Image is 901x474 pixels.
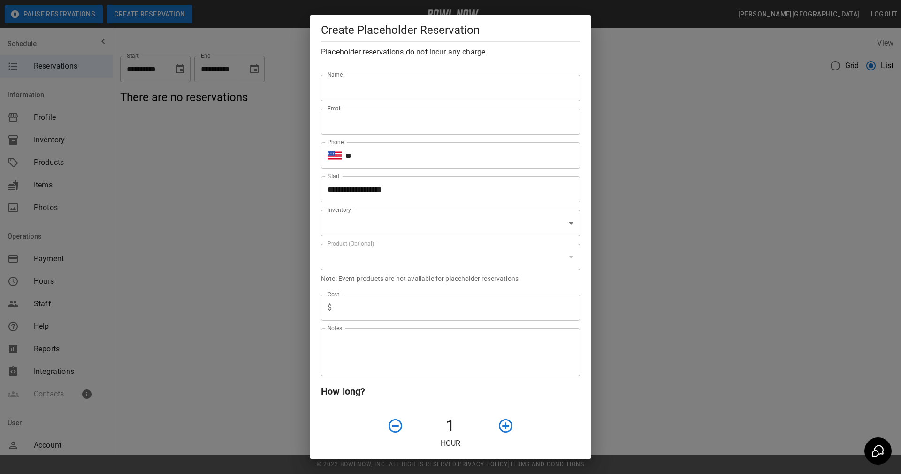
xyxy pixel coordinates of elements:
[328,172,340,180] label: Start
[328,148,342,163] button: Select country
[321,23,580,38] h5: Create Placeholder Reservation
[407,416,494,436] h4: 1
[321,438,580,449] p: Hour
[328,138,344,146] label: Phone
[328,302,332,313] p: $
[321,244,580,270] div: ​
[321,274,580,283] p: Note: Event products are not available for placeholder reservations
[321,176,573,202] input: Choose date, selected date is Sep 14, 2025
[321,46,580,59] h6: Placeholder reservations do not incur any charge
[321,384,580,399] h6: How long?
[321,210,580,236] div: ​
